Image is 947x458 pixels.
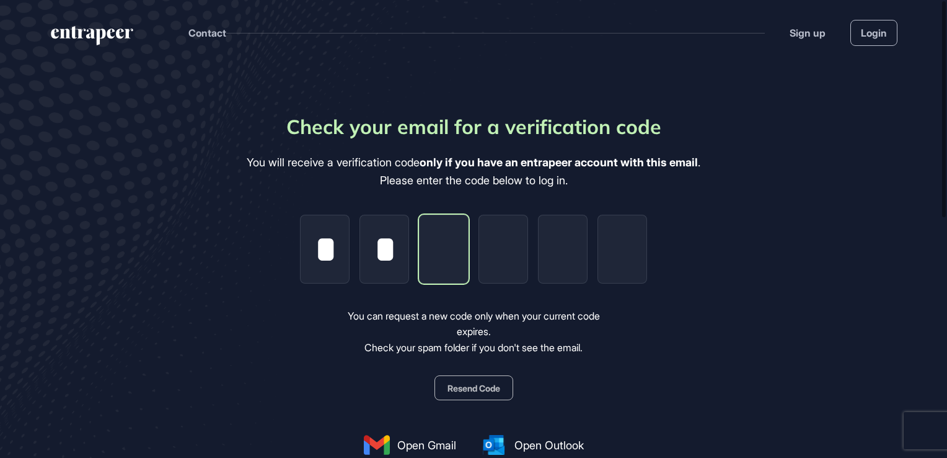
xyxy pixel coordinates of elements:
[514,437,584,454] span: Open Outlook
[850,20,897,46] a: Login
[420,156,698,169] b: only if you have an entrapeer account with this email
[188,25,226,41] button: Contact
[50,26,134,50] a: entrapeer-logo
[364,435,456,455] a: Open Gmail
[434,375,513,400] button: Resend Code
[330,308,617,356] div: You can request a new code only when your current code expires. Check your spam folder if you don...
[790,25,826,40] a: Sign up
[481,435,584,455] a: Open Outlook
[247,154,700,190] div: You will receive a verification code . Please enter the code below to log in.
[286,112,661,141] div: Check your email for a verification code
[397,437,456,454] span: Open Gmail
